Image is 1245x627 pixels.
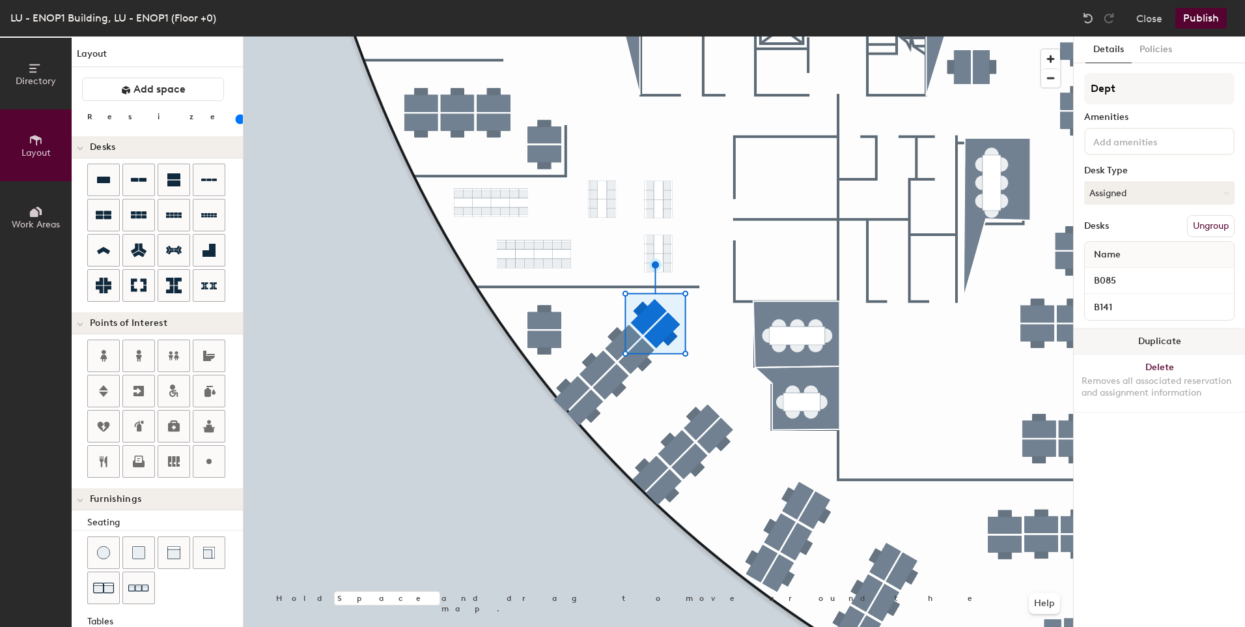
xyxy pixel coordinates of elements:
span: Work Areas [12,219,60,230]
input: Add amenities [1091,133,1208,149]
button: Add space [82,78,224,101]
span: Directory [16,76,56,87]
button: Publish [1175,8,1227,29]
img: Couch (corner) [203,546,216,559]
img: Cushion [132,546,145,559]
img: Stool [97,546,110,559]
div: Desks [1084,221,1109,231]
img: Redo [1102,12,1115,25]
img: Couch (x3) [128,578,149,598]
div: Resize [87,111,231,122]
button: Ungroup [1187,215,1235,237]
button: Cushion [122,536,155,569]
button: Couch (corner) [193,536,225,569]
span: Name [1087,243,1127,267]
div: Amenities [1084,112,1235,123]
div: Desk Type [1084,166,1235,176]
img: Undo [1082,12,1095,25]
button: Stool [87,536,120,569]
div: LU - ENOP1 Building, LU - ENOP1 (Floor +0) [10,10,216,26]
button: Policies [1132,36,1180,63]
span: Layout [21,147,51,158]
div: Seating [87,516,243,530]
img: Couch (middle) [167,546,180,559]
h1: Layout [72,47,243,67]
span: Add space [133,83,186,96]
img: Couch (x2) [93,577,114,598]
button: DeleteRemoves all associated reservation and assignment information [1074,355,1245,412]
button: Duplicate [1074,328,1245,355]
button: Details [1085,36,1132,63]
input: Unnamed desk [1087,298,1231,316]
button: Couch (x2) [87,572,120,604]
button: Assigned [1084,181,1235,205]
span: Furnishings [90,494,141,504]
span: Points of Interest [90,318,167,328]
button: Couch (x3) [122,572,155,604]
div: Removes all associated reservation and assignment information [1082,375,1237,399]
input: Unnamed desk [1087,272,1231,290]
button: Close [1136,8,1162,29]
button: Couch (middle) [158,536,190,569]
button: Help [1029,593,1060,614]
span: Desks [90,142,115,153]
